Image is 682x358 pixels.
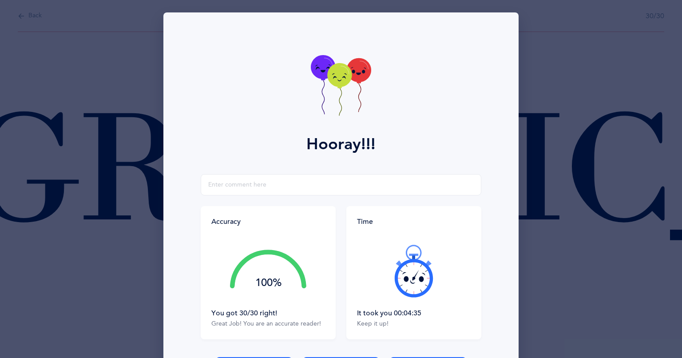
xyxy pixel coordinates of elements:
div: Great Job! You are an accurate reader! [211,320,325,329]
div: Keep it up! [357,320,471,329]
div: You got 30/30 right! [211,308,325,318]
div: It took you 00:04:35 [357,308,471,318]
div: Hooray!!! [306,132,376,156]
input: Enter comment here [201,174,481,195]
div: 100% [230,278,306,288]
div: Time [357,217,471,227]
div: Accuracy [211,217,241,227]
